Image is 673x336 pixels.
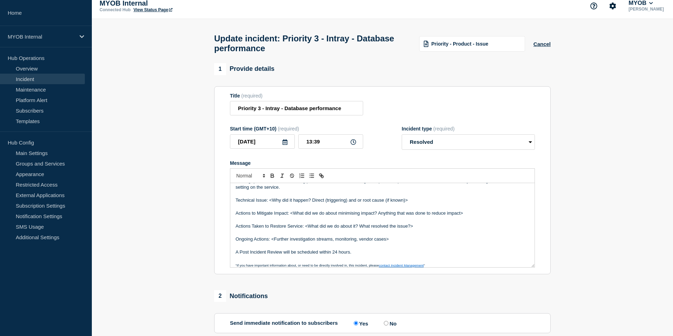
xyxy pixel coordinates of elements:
[277,172,287,180] button: Toggle italic text
[382,320,396,327] label: No
[230,126,363,132] div: Start time (GMT+10)
[236,210,529,216] p: Actions to Mitigate Impact: <What did we do about minimising impact? Anything that was done to re...
[533,41,551,47] button: Cancel
[236,263,379,267] span: "If you have important information about, or need to be directly involved in, this incident, please
[627,7,665,12] p: [PERSON_NAME]
[230,134,295,149] input: YYYY-MM-DD
[8,34,75,40] p: MYOB Internal
[307,172,317,180] button: Toggle bulleted list
[298,134,363,149] input: HH:MM
[214,34,411,53] h1: Update incident: Priority 3 - Intray - Database performance
[230,320,535,327] div: Send immediate notification to subscribers
[100,7,131,12] p: Connected Hub
[424,263,425,267] span: "
[236,249,529,255] p: A Post Incident Review will be scheduled within 24 hours.
[236,236,529,242] p: Ongoing Actions: <Further investigation streams, monitoring, vendor cases>
[230,101,363,115] input: Title
[241,93,263,99] span: (required)
[402,126,535,132] div: Incident type
[230,160,535,166] div: Message
[278,126,299,132] span: (required)
[214,290,268,302] div: Notifications
[134,7,172,12] a: View Status Page
[354,321,358,325] input: Yes
[233,172,267,180] span: Font size
[402,134,535,150] select: Incident type
[384,321,388,325] input: No
[230,183,535,267] div: Message
[433,126,455,132] span: (required)
[267,172,277,180] button: Toggle bold text
[230,320,338,327] p: Send immediate notification to subscribers
[230,93,363,99] div: Title
[214,290,226,302] span: 2
[297,172,307,180] button: Toggle ordered list
[236,223,529,229] p: Actions Taken to Restore Service: <What did we do about it? What resolved the issue?>
[236,197,529,203] p: Technical Issue: <Why did it happen? Direct (triggering) and or root cause (if known)>
[214,63,226,75] span: 1
[214,63,274,75] div: Provide details
[352,320,368,327] label: Yes
[431,41,488,47] span: Priority - Product - Issue
[317,172,326,180] button: Toggle link
[287,172,297,180] button: Toggle strikethrough text
[424,41,429,47] img: template icon
[379,263,424,267] a: contact Incident Management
